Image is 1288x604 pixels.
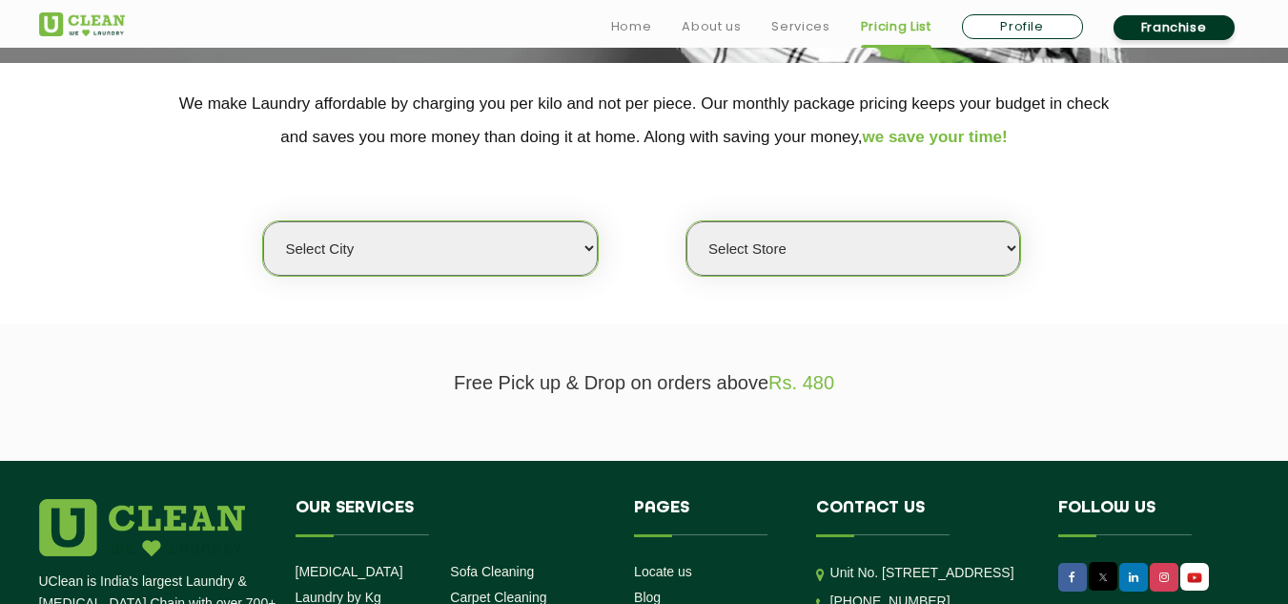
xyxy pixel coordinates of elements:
h4: Follow us [1058,499,1226,535]
a: Locate us [634,564,692,579]
a: About us [682,15,741,38]
p: Unit No. [STREET_ADDRESS] [830,562,1030,584]
a: [MEDICAL_DATA] [296,564,403,579]
a: Sofa Cleaning [450,564,534,579]
img: logo.png [39,499,245,556]
p: We make Laundry affordable by charging you per kilo and not per piece. Our monthly package pricin... [39,87,1250,154]
p: Free Pick up & Drop on orders above [39,372,1250,394]
a: Home [611,15,652,38]
h4: Our Services [296,499,606,535]
h4: Contact us [816,499,1030,535]
a: Franchise [1114,15,1235,40]
img: UClean Laundry and Dry Cleaning [1182,568,1207,588]
img: UClean Laundry and Dry Cleaning [39,12,125,36]
a: Pricing List [861,15,931,38]
span: Rs. 480 [768,372,834,393]
span: we save your time! [863,128,1008,146]
a: Services [771,15,829,38]
h4: Pages [634,499,787,535]
a: Profile [962,14,1083,39]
